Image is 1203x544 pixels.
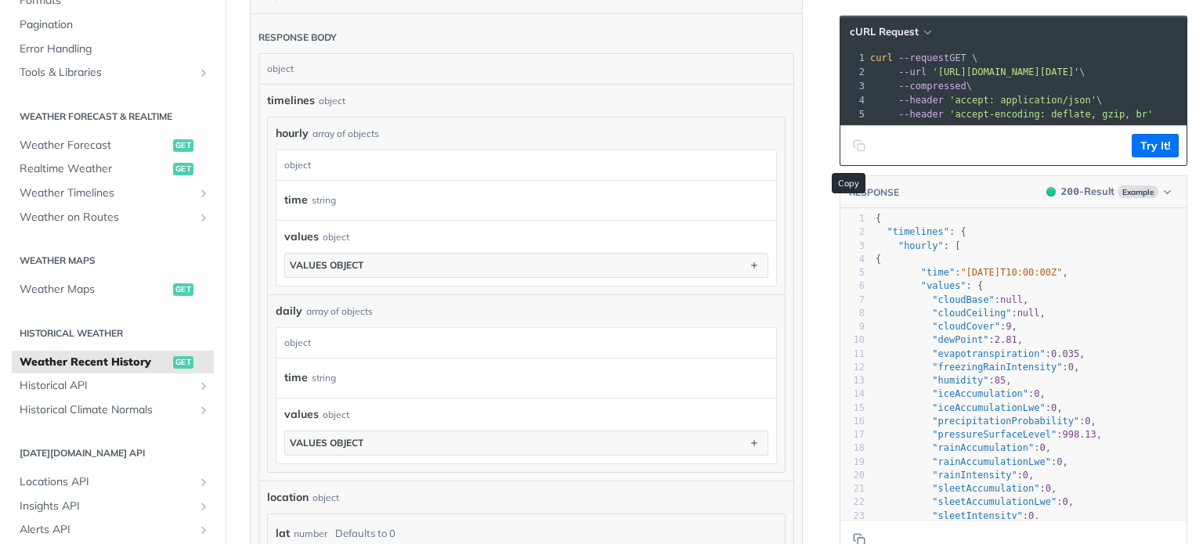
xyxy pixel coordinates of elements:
span: \ [870,95,1102,106]
span: 'accept-encoding: deflate, gzip, br' [949,109,1153,120]
button: RESPONSE [848,185,900,200]
span: : , [876,388,1046,399]
div: object [319,94,345,108]
span: Weather Recent History [20,355,169,370]
a: Weather on RoutesShow subpages for Weather on Routes [12,206,214,229]
button: Show subpages for Locations API [197,476,210,488]
button: 200200-ResultExample [1039,184,1179,200]
button: Try It! [1132,134,1179,157]
a: Error Handling [12,38,214,61]
div: string [312,189,336,211]
div: 5 [840,107,867,121]
div: object [259,54,789,84]
a: Weather Mapsget [12,278,214,301]
button: Show subpages for Historical Climate Normals [197,404,210,416]
span: : , [876,402,1063,413]
span: : , [876,442,1051,453]
div: object [323,408,349,422]
span: "humidity" [932,375,988,386]
span: "rainAccumulation" [932,442,1034,453]
span: get [173,356,193,369]
span: null [1000,294,1023,305]
span: 85 [995,375,1006,386]
div: 1 [840,212,865,225]
label: time [284,189,308,211]
div: 3 [840,240,865,253]
span: get [173,139,193,152]
span: 0 [1085,416,1090,427]
span: : , [876,456,1068,467]
div: 3 [840,79,867,93]
button: Show subpages for Historical API [197,380,210,392]
div: 15 [840,402,865,415]
a: Pagination [12,13,214,37]
a: Historical APIShow subpages for Historical API [12,374,214,398]
span: 0 [1051,402,1057,413]
div: 17 [840,428,865,441]
span: "iceAccumulationLwe" [932,402,1046,413]
div: 21 [840,482,865,495]
div: 2 [840,225,865,239]
div: 5 [840,266,865,279]
div: 2 [840,65,867,79]
span: Locations API [20,474,193,490]
span: curl [870,52,893,63]
span: : , [876,510,1040,521]
span: 0 [1046,483,1051,494]
a: Alerts APIShow subpages for Alerts API [12,518,214,542]
div: 22 [840,495,865,509]
span: get [173,283,193,296]
span: --compressed [898,81,966,92]
button: values object [285,254,768,277]
div: 18 [840,441,865,455]
span: 0 [1068,362,1074,373]
span: Pagination [20,17,210,33]
span: "[DATE]T10:00:00Z" [960,267,1062,278]
h2: Weather Forecast & realtime [12,110,214,124]
div: object [312,491,339,505]
span: \ [870,67,1086,77]
span: "hourly" [898,240,944,251]
a: Weather Recent Historyget [12,351,214,374]
div: array of objects [306,304,373,319]
div: array of objects [312,127,379,141]
div: 8 [840,307,865,320]
div: object [323,230,349,244]
div: values object [290,259,363,271]
span: : , [876,470,1034,481]
span: : , [876,375,1012,386]
span: Realtime Weather [20,161,169,177]
span: cURL Request [850,25,919,38]
span: "rainAccumulationLwe" [932,456,1051,467]
button: Show subpages for Weather on Routes [197,211,210,224]
span: : , [876,334,1023,345]
span: "rainIntensity" [932,470,1017,481]
button: Show subpages for Alerts API [197,524,210,536]
span: "cloudBase" [932,294,994,305]
span: 0 [1028,510,1034,521]
span: Weather Maps [20,282,169,297]
div: 13 [840,374,865,387]
span: 0 [1062,496,1068,507]
span: "precipitationProbability" [932,416,1079,427]
div: 7 [840,294,865,307]
span: "timelines" [887,226,948,237]
div: 23 [840,510,865,523]
label: time [284,366,308,389]
span: "sleetAccumulationLwe" [932,496,1057,507]
span: : { [876,280,983,291]
span: 200 [1046,187,1056,196]
span: : { [876,226,966,237]
a: Weather TimelinesShow subpages for Weather Timelines [12,182,214,205]
div: 4 [840,93,867,107]
span: 0 [1040,442,1046,453]
span: : , [876,267,1068,278]
span: values [284,406,319,423]
div: 1 [840,51,867,65]
a: Insights APIShow subpages for Insights API [12,495,214,518]
span: values [284,229,319,245]
button: values object [285,431,768,455]
span: : [ [876,240,960,251]
span: 9 [1006,321,1011,332]
button: Show subpages for Weather Timelines [197,187,210,200]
